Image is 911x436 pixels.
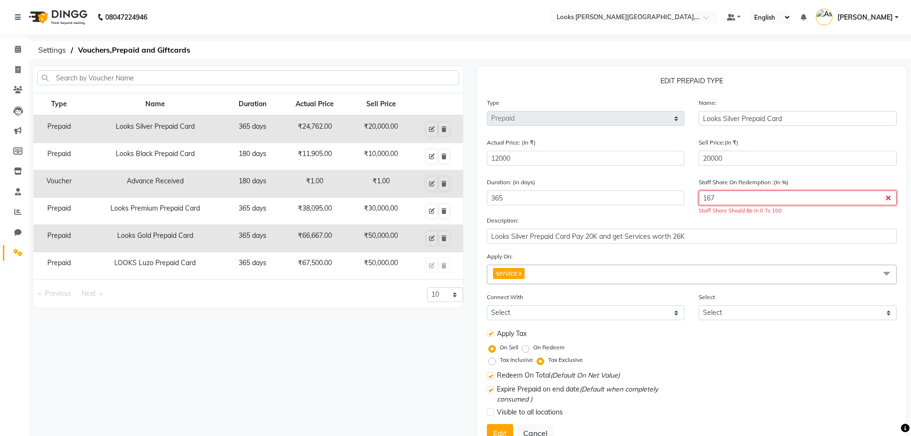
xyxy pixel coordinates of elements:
[497,329,527,339] span: Apply Tax
[699,138,738,147] label: Sell Price:(In ₹)
[487,138,536,147] label: Actual Price: (In ₹)
[225,115,280,143] td: 365 days
[33,198,85,225] td: Prepaid
[350,198,413,225] td: ₹30,000.00
[350,115,413,143] td: ₹20,000.00
[500,343,518,352] label: On Sell
[517,269,522,278] a: x
[487,178,535,187] label: Duration: (in days)
[33,170,85,198] td: Voucher
[280,198,350,225] td: ₹38,095.00
[24,4,90,31] img: logo
[497,385,658,403] span: (Default when completely consumed )
[280,225,350,252] td: ₹66,667.00
[350,252,413,279] td: ₹50,000.00
[497,384,685,404] span: Expire Prepaid on end date
[33,225,85,252] td: Prepaid
[487,99,499,107] label: Type
[33,115,85,143] td: Prepaid
[550,371,620,380] span: (Default On Net Value)
[85,198,225,225] td: Looks Premium Prepaid Card
[533,343,565,352] label: On Redeem
[487,252,513,261] label: Apply On:
[350,143,413,170] td: ₹10,000.00
[45,289,71,298] span: Previous
[85,225,225,252] td: Looks Gold Prepaid Card
[487,216,518,225] label: Description:
[350,93,413,116] th: Sell Price
[496,269,517,278] span: service
[33,287,241,300] nav: Pagination
[37,70,459,85] input: Search by Voucher Name
[225,198,280,225] td: 365 days
[699,293,715,302] label: Select
[280,170,350,198] td: ₹1.00
[85,143,225,170] td: Looks Black Prepaid Card
[33,93,85,116] th: Type
[350,170,413,198] td: ₹1.00
[350,225,413,252] td: ₹50,000.00
[497,407,563,417] span: Visible to all locations
[500,356,533,364] label: Tax Inclusive
[73,42,195,59] span: Vouchers,Prepaid and Giftcards
[548,356,583,364] label: Tax Exclusive
[487,293,523,302] label: Connect With
[105,4,147,31] b: 08047224946
[33,252,85,279] td: Prepaid
[816,9,833,25] img: Ashish Chaurasia
[81,289,96,298] span: Next
[33,143,85,170] td: Prepaid
[85,93,225,116] th: Name
[497,370,620,382] span: Redeem On Total
[280,143,350,170] td: ₹11,905.00
[33,42,71,59] span: Settings
[225,252,280,279] td: 365 days
[699,207,782,214] span: Staff Share Should Be In 0 To 100
[280,115,350,143] td: ₹24,762.00
[699,178,789,187] label: Staff Share On Redemption :(In %)
[487,76,897,90] p: EDIT PREPAID TYPE
[85,115,225,143] td: Looks Silver Prepaid Card
[225,170,280,198] td: 180 days
[225,93,280,116] th: Duration
[280,252,350,279] td: ₹67,500.00
[85,252,225,279] td: LOOKS Luzo Prepaid Card
[280,93,350,116] th: Actual Price
[85,170,225,198] td: Advance Received
[225,225,280,252] td: 365 days
[225,143,280,170] td: 180 days
[699,99,716,107] label: Name:
[837,12,893,22] span: [PERSON_NAME]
